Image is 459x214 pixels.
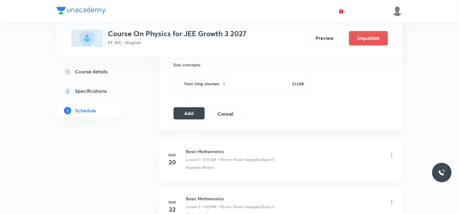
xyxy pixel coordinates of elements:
[108,39,246,46] p: IIT JEE • Hinglish
[174,61,311,68] h6: Sub-concepts
[167,205,179,214] h4: 22
[75,87,107,95] h5: Specifications
[186,165,214,170] p: Projectile Motion
[57,85,139,97] a: 2Specifications
[167,199,179,205] h6: May
[337,6,346,16] button: avatar
[186,148,275,155] h6: Basic Mathematics
[75,68,108,75] h5: Course details
[64,107,71,114] p: 3
[57,65,139,78] a: 1Course details
[71,29,103,47] img: 350F7C62-3699-40CC-A028-1631572EB9D0_plus.png
[167,158,179,167] h4: 20
[167,152,179,158] h6: May
[339,8,344,14] img: avatar
[174,107,205,119] button: Add
[349,31,388,45] button: Unpublish
[305,31,344,45] button: Preview
[108,29,246,38] h3: Course On Physics for JEE Growth 3 2027
[64,68,71,75] p: 1
[57,7,106,16] a: Company Logo
[392,6,403,16] img: Laxmikant Ausekar
[57,7,106,14] img: Company Logo
[438,169,446,176] img: ttu
[186,204,231,210] p: Lesson 2 • 1:00 PM • 90 min
[210,108,241,120] button: Cancel
[64,87,71,95] p: 2
[231,204,275,210] p: • Room Swargate Room 5
[186,195,275,202] h6: Basic Mathematics
[231,157,275,163] p: • Room Swargate Room 5
[184,80,219,87] h6: Year long courses
[75,107,96,114] h5: Schedule
[186,157,231,163] p: Lesson 1 • 11:15 AM • 90 min
[292,81,304,86] p: CLEAR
